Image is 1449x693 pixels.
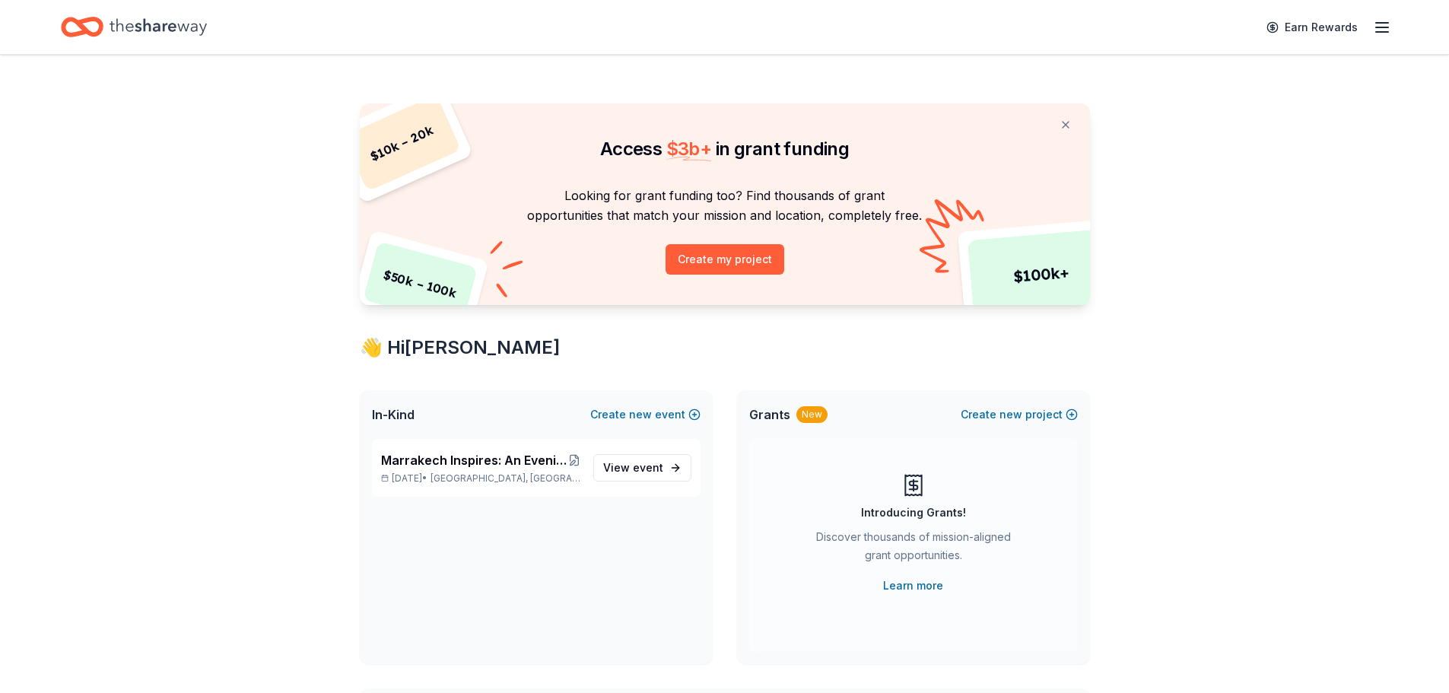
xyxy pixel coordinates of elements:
button: Createnewproject [961,405,1078,424]
a: View event [593,454,691,482]
span: [GEOGRAPHIC_DATA], [GEOGRAPHIC_DATA] [431,472,580,485]
div: 👋 Hi [PERSON_NAME] [360,335,1090,360]
a: Home [61,9,207,45]
p: [DATE] • [381,472,581,485]
span: new [999,405,1022,424]
div: New [796,406,828,423]
span: In-Kind [372,405,415,424]
span: Access in grant funding [600,138,849,160]
span: View [603,459,663,477]
p: Looking for grant funding too? Find thousands of grant opportunities that match your mission and ... [378,186,1072,226]
span: event [633,461,663,474]
span: new [629,405,652,424]
span: $ 3b + [666,138,712,160]
div: Introducing Grants! [861,504,966,522]
div: Discover thousands of mission-aligned grant opportunities. [810,528,1017,571]
a: Earn Rewards [1257,14,1367,41]
a: Learn more [883,577,943,595]
div: $ 10k – 20k [342,94,461,192]
button: Createnewevent [590,405,701,424]
span: Grants [749,405,790,424]
button: Create my project [666,244,784,275]
span: Marrakech Inspires: An Evening of Possibility Cocktail Party & Auction [381,451,567,469]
